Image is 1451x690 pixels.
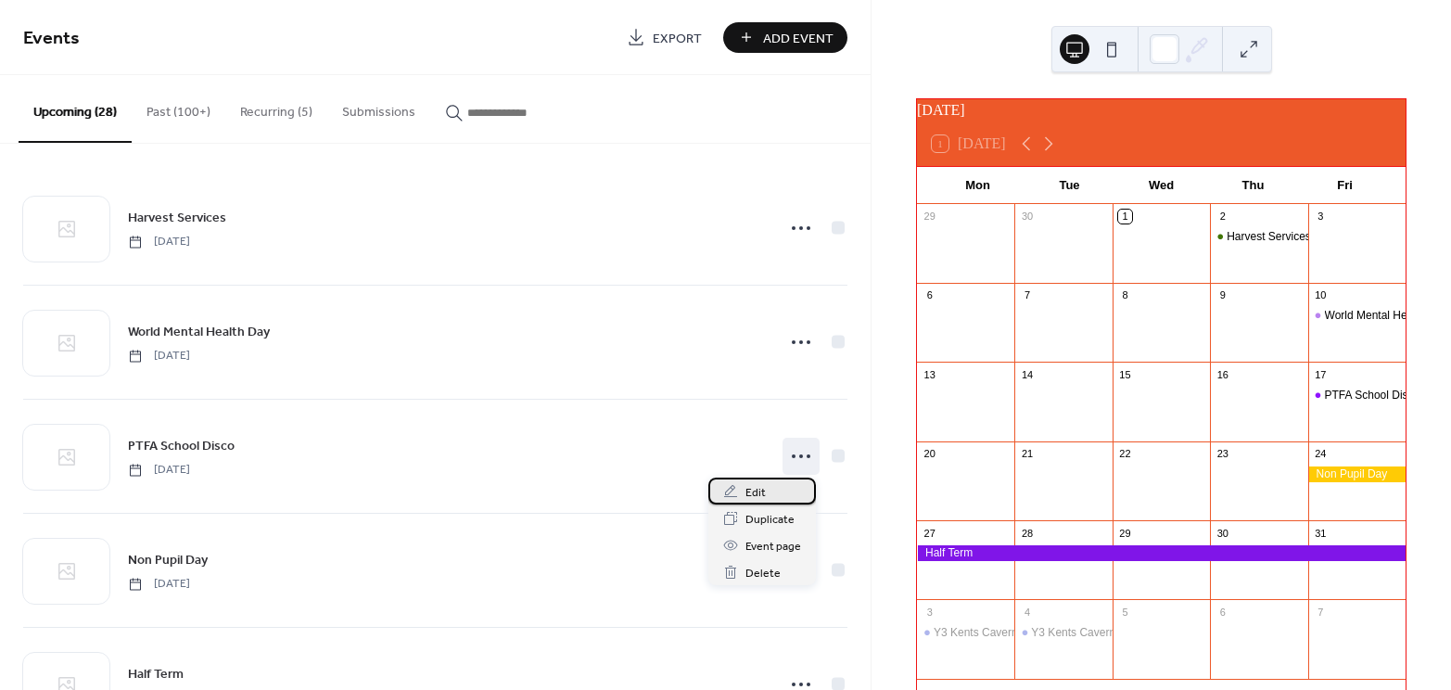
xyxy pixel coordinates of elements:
div: 29 [1118,526,1132,540]
div: 8 [1118,288,1132,302]
a: World Mental Health Day [128,321,270,342]
div: 6 [1216,605,1229,619]
span: [DATE] [128,348,190,364]
div: 30 [1020,210,1034,224]
button: Submissions [327,75,430,141]
div: 16 [1216,367,1229,381]
span: [DATE] [128,462,190,479]
div: 30 [1216,526,1229,540]
span: Duplicate [745,510,795,530]
div: Y3 Kents Cavern Sycamore/Willow [1031,625,1203,641]
div: Y3 Kents Cavern Beech Class [934,625,1083,641]
div: 28 [1020,526,1034,540]
div: 7 [1314,605,1328,619]
a: Harvest Services [128,207,226,228]
div: Non Pupil Day [1308,466,1406,482]
div: Y3 Kents Cavern Sycamore/Willow [1014,625,1112,641]
div: 9 [1216,288,1229,302]
div: PTFA School Disco [1325,388,1420,403]
button: Past (100+) [132,75,225,141]
div: 2 [1216,210,1229,224]
div: 31 [1314,526,1328,540]
button: Upcoming (28) [19,75,132,143]
span: World Mental Health Day [128,323,270,342]
div: 4 [1020,605,1034,619]
div: Half Term [917,545,1406,561]
span: Add Event [763,29,834,48]
div: 1 [1118,210,1132,224]
div: 23 [1216,447,1229,461]
div: 24 [1314,447,1328,461]
div: 3 [1314,210,1328,224]
div: Harvest Services [1210,229,1307,245]
div: 21 [1020,447,1034,461]
div: 17 [1314,367,1328,381]
div: 27 [923,526,936,540]
div: 22 [1118,447,1132,461]
button: Recurring (5) [225,75,327,141]
div: 15 [1118,367,1132,381]
div: 5 [1118,605,1132,619]
div: 10 [1314,288,1328,302]
span: [DATE] [128,234,190,250]
div: World Mental Health Day [1308,308,1406,324]
div: 20 [923,447,936,461]
span: Edit [745,483,766,503]
a: Non Pupil Day [128,549,208,570]
div: World Mental Health Day [1325,308,1448,324]
div: 6 [923,288,936,302]
span: Harvest Services [128,209,226,228]
div: Mon [932,167,1024,204]
a: Export [613,22,716,53]
span: Non Pupil Day [128,551,208,570]
div: 14 [1020,367,1034,381]
span: Delete [745,564,781,583]
div: Thu [1207,167,1299,204]
div: Y3 Kents Cavern Beech Class [917,625,1014,641]
a: Half Term [128,663,184,684]
span: Half Term [128,665,184,684]
div: 13 [923,367,936,381]
div: Harvest Services [1227,229,1311,245]
button: Add Event [723,22,847,53]
span: [DATE] [128,576,190,593]
div: PTFA School Disco [1308,388,1406,403]
div: Wed [1115,167,1207,204]
div: [DATE] [917,99,1406,121]
span: Event page [745,537,801,556]
a: PTFA School Disco [128,435,235,456]
div: Fri [1299,167,1391,204]
div: 29 [923,210,936,224]
div: Tue [1024,167,1115,204]
div: 3 [923,605,936,619]
span: Events [23,20,80,57]
span: Export [653,29,702,48]
div: 7 [1020,288,1034,302]
span: PTFA School Disco [128,437,235,456]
